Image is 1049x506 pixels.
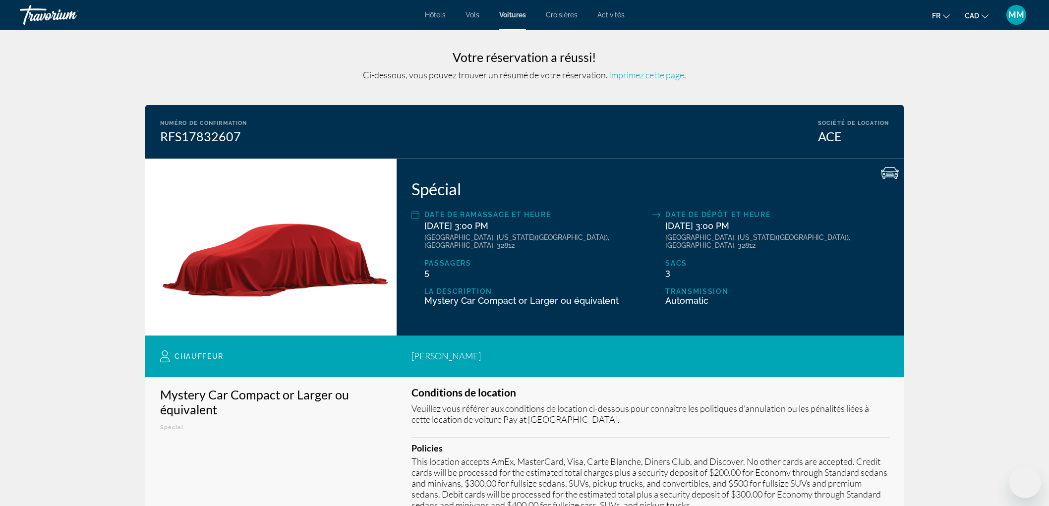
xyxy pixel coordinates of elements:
[466,11,479,19] a: Vols
[665,233,889,249] div: [GEOGRAPHIC_DATA], [US_STATE]([GEOGRAPHIC_DATA]), [GEOGRAPHIC_DATA], 32812
[965,8,989,23] button: Change currency
[145,50,904,64] h3: Votre réservation a réussi!
[932,8,950,23] button: Change language
[665,221,729,231] span: [DATE] 3:00 PM
[424,287,648,295] div: La description
[411,403,889,425] p: Veuillez vous référer aux conditions de location ci-dessous pour connaître les politiques d'annul...
[609,69,686,80] span: .
[160,424,382,431] p: Spécial
[411,179,889,199] div: Spécial
[407,350,889,361] div: [PERSON_NAME]
[424,295,648,306] div: Mystery Car Compact or Larger ou équivalent
[932,12,940,20] span: fr
[609,69,684,80] span: Imprimez cette page
[160,120,247,126] div: Numéro de confirmation
[665,287,889,295] div: Transmission
[818,120,889,126] div: Société de location
[424,221,488,231] span: [DATE] 3:00 PM
[411,387,889,398] h3: Conditions de location
[424,267,648,278] div: 5
[424,259,648,267] div: Passagers
[160,387,382,417] h3: Mystery Car Compact or Larger ou équivalent
[665,267,889,278] div: 3
[1008,10,1024,20] span: MM
[1003,4,1029,25] button: User Menu
[546,11,578,19] a: Croisières
[499,11,526,19] a: Voitures
[160,129,247,144] div: RFS17832607
[425,11,446,19] a: Hôtels
[665,259,889,267] div: Sacs
[20,2,119,28] a: Travorium
[424,233,648,249] div: [GEOGRAPHIC_DATA], [US_STATE]([GEOGRAPHIC_DATA]), [GEOGRAPHIC_DATA], 32812
[175,352,224,360] span: Chauffeur
[597,11,625,19] a: Activités
[424,209,648,221] div: Date de ramassage et heure
[965,12,979,20] span: CAD
[411,443,889,453] p: Policies
[818,129,889,144] div: ACE
[665,209,889,221] div: Date de dépôt et heure
[363,69,608,80] span: Ci-dessous, vous pouvez trouver un résumé de votre réservation.
[1009,466,1041,498] iframe: Bouton de lancement de la fenêtre de messagerie
[665,295,889,306] div: Automatic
